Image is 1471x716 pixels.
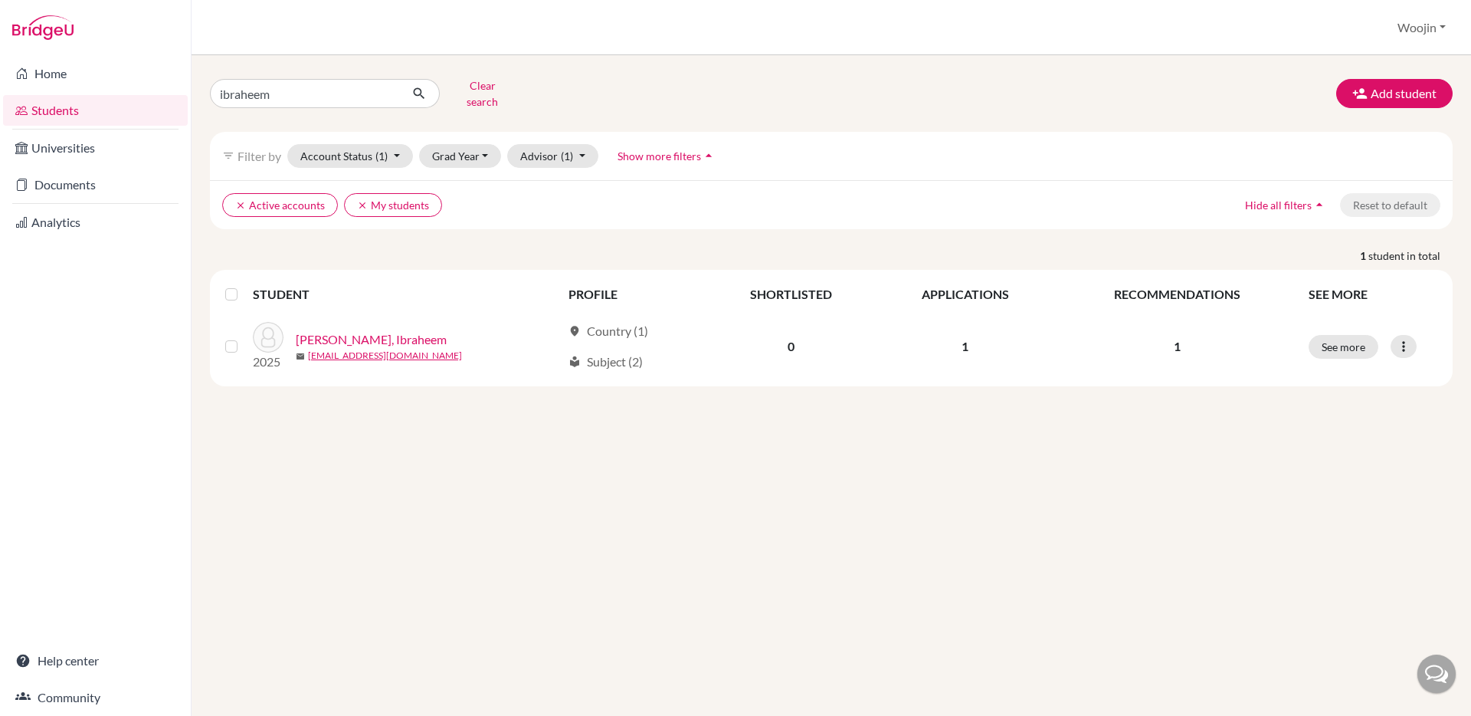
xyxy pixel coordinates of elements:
[1245,199,1312,212] span: Hide all filters
[440,74,525,113] button: Clear search
[1340,193,1440,217] button: Reset to default
[706,313,876,380] td: 0
[568,325,581,337] span: location_on
[604,144,729,168] button: Show more filtersarrow_drop_up
[210,79,400,108] input: Find student by name...
[559,276,706,313] th: PROFILE
[876,276,1054,313] th: APPLICATIONS
[3,95,188,126] a: Students
[568,356,581,368] span: local_library
[253,276,559,313] th: STUDENT
[1064,337,1290,356] p: 1
[1360,248,1368,264] strong: 1
[3,58,188,89] a: Home
[568,353,643,371] div: Subject (2)
[1299,276,1446,313] th: SEE MORE
[507,144,598,168] button: Advisor(1)
[253,353,283,371] p: 2025
[3,169,188,200] a: Documents
[3,682,188,713] a: Community
[568,322,648,340] div: Country (1)
[1336,79,1453,108] button: Add student
[357,200,368,211] i: clear
[706,276,876,313] th: SHORTLISTED
[287,144,413,168] button: Account Status(1)
[1312,197,1327,212] i: arrow_drop_up
[1309,335,1378,359] button: See more
[296,352,305,361] span: mail
[375,149,388,163] span: (1)
[238,149,281,163] span: Filter by
[3,133,188,163] a: Universities
[12,15,74,40] img: Bridge-U
[419,144,502,168] button: Grad Year
[618,149,701,163] span: Show more filters
[222,193,338,217] button: clearActive accounts
[296,330,447,349] a: [PERSON_NAME], Ibraheem
[3,207,188,238] a: Analytics
[1391,13,1453,42] button: Woojin
[344,193,442,217] button: clearMy students
[1368,248,1453,264] span: student in total
[876,313,1054,380] td: 1
[1232,193,1340,217] button: Hide all filtersarrow_drop_up
[701,148,716,163] i: arrow_drop_up
[235,200,246,211] i: clear
[308,349,462,363] a: [EMAIL_ADDRESS][DOMAIN_NAME]
[1055,276,1299,313] th: RECOMMENDATIONS
[3,645,188,676] a: Help center
[253,322,283,353] img: Shiraz Imamudeen, Ibraheem
[222,149,234,162] i: filter_list
[561,149,573,163] span: (1)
